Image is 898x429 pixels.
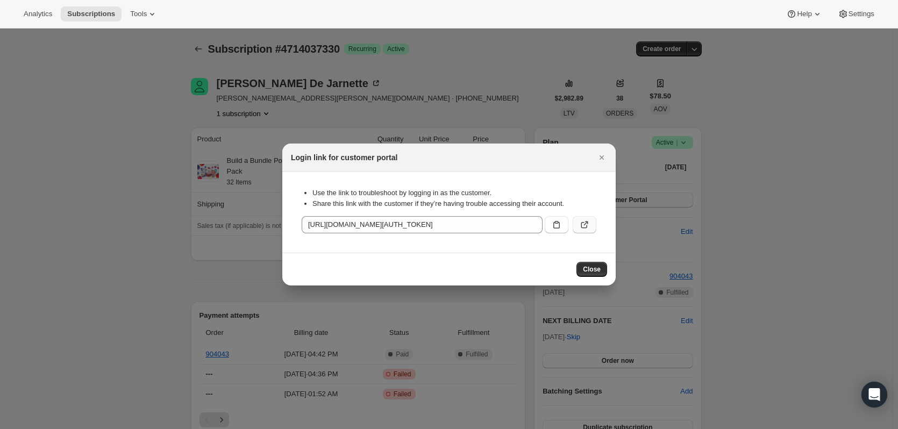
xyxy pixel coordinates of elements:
button: Settings [831,6,881,22]
span: Analytics [24,10,52,18]
h2: Login link for customer portal [291,152,397,163]
button: Subscriptions [61,6,122,22]
button: Close [594,150,609,165]
span: Tools [130,10,147,18]
span: Close [583,265,601,274]
span: Help [797,10,811,18]
span: Subscriptions [67,10,115,18]
li: Use the link to troubleshoot by logging in as the customer. [312,188,596,198]
button: Analytics [17,6,59,22]
button: Tools [124,6,164,22]
span: Settings [849,10,874,18]
button: Close [576,262,607,277]
button: Help [780,6,829,22]
li: Share this link with the customer if they’re having trouble accessing their account. [312,198,596,209]
div: Open Intercom Messenger [861,382,887,407]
